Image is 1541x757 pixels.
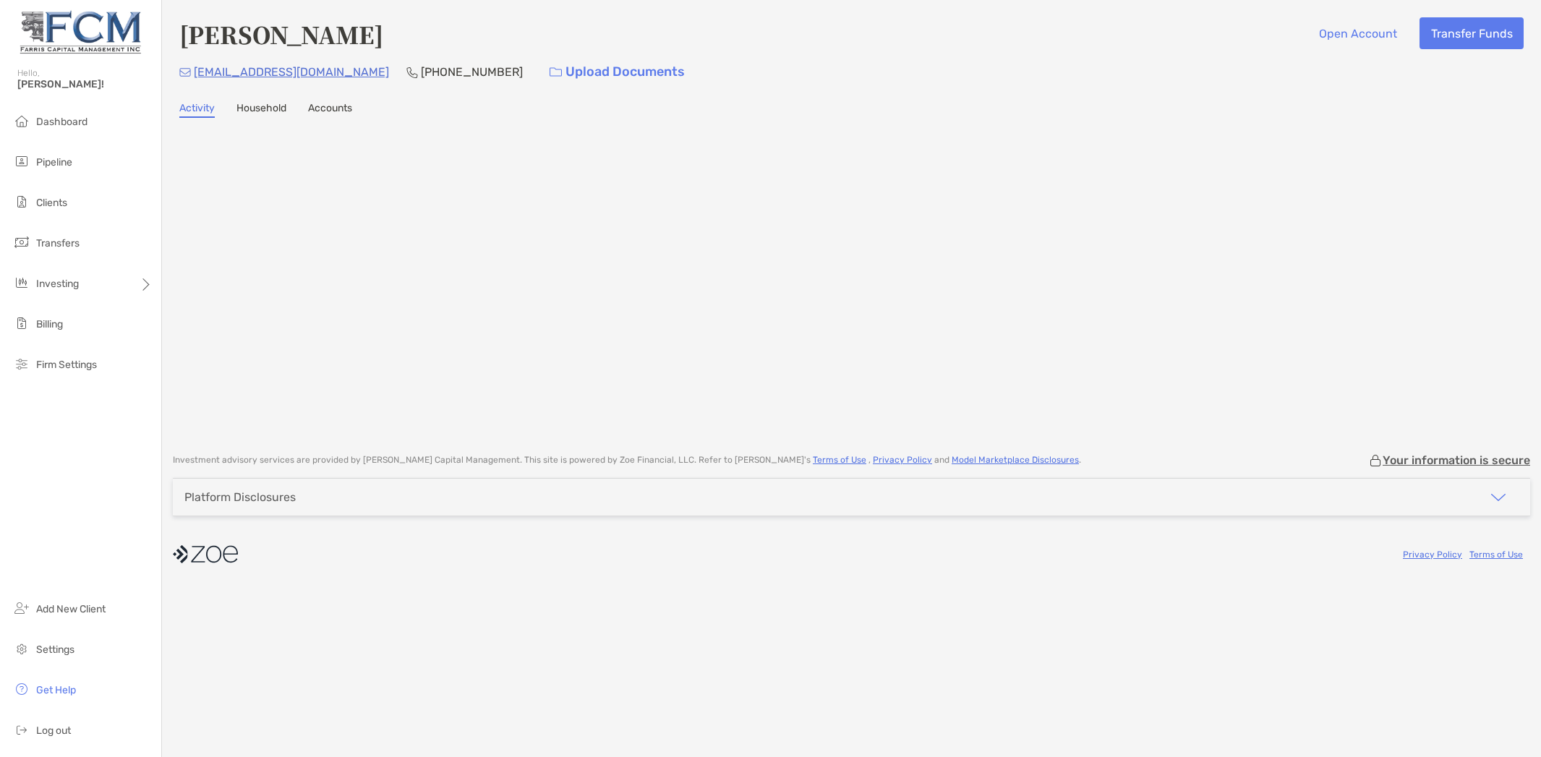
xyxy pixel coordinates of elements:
div: Platform Disclosures [184,490,296,504]
img: company logo [173,538,238,570]
a: Terms of Use [813,455,866,465]
p: [EMAIL_ADDRESS][DOMAIN_NAME] [194,63,389,81]
span: Investing [36,278,79,290]
img: pipeline icon [13,153,30,170]
span: Log out [36,724,71,737]
p: [PHONE_NUMBER] [421,63,523,81]
span: Billing [36,318,63,330]
img: clients icon [13,193,30,210]
h4: [PERSON_NAME] [179,17,383,51]
img: Zoe Logo [17,6,144,58]
img: get-help icon [13,680,30,698]
button: Transfer Funds [1420,17,1524,49]
a: Upload Documents [540,56,694,87]
span: Get Help [36,684,76,696]
a: Terms of Use [1469,549,1523,560]
a: Activity [179,102,215,118]
span: Pipeline [36,156,72,168]
img: icon arrow [1490,489,1507,506]
img: Phone Icon [406,67,418,78]
img: dashboard icon [13,112,30,129]
span: Firm Settings [36,359,97,371]
img: firm-settings icon [13,355,30,372]
span: Dashboard [36,116,87,128]
a: Privacy Policy [873,455,932,465]
button: Open Account [1307,17,1408,49]
img: transfers icon [13,234,30,251]
img: billing icon [13,315,30,332]
span: [PERSON_NAME]! [17,78,153,90]
span: Clients [36,197,67,209]
a: Privacy Policy [1403,549,1462,560]
a: Household [236,102,286,118]
img: investing icon [13,274,30,291]
img: settings icon [13,640,30,657]
span: Settings [36,643,74,656]
img: Email Icon [179,68,191,77]
img: button icon [550,67,562,77]
a: Accounts [308,102,352,118]
img: add_new_client icon [13,599,30,617]
img: logout icon [13,721,30,738]
span: Add New Client [36,603,106,615]
p: Investment advisory services are provided by [PERSON_NAME] Capital Management . This site is powe... [173,455,1081,466]
p: Your information is secure [1383,453,1530,467]
span: Transfers [36,237,80,249]
a: Model Marketplace Disclosures [952,455,1079,465]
